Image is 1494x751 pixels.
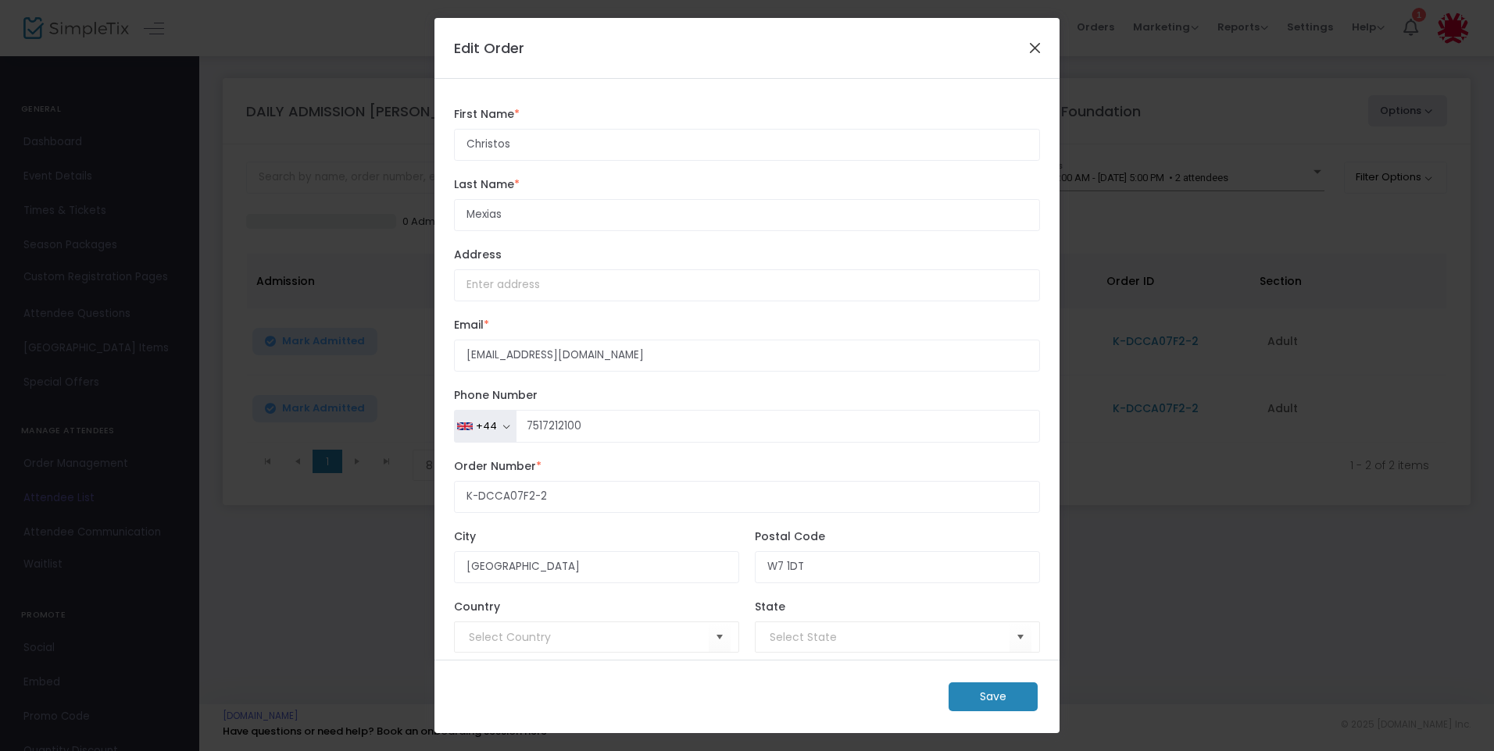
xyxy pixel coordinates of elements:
button: +44 [454,410,516,443]
label: City [454,529,739,545]
button: Close [1025,37,1045,58]
input: Enter Order Number [454,481,1040,513]
label: Address [454,247,1040,263]
label: Country [454,599,739,615]
input: Postal Code [755,551,1040,583]
input: Enter address [454,269,1040,301]
m-button: Save [949,682,1038,711]
label: Postal Code [755,529,1040,545]
input: Enter first name [454,129,1040,161]
input: Phone Number [516,410,1040,443]
button: Select [709,621,731,653]
h4: Edit Order [454,37,524,59]
label: Email [454,317,1040,333]
label: State [755,599,1040,615]
input: Select Country [469,629,709,646]
input: Enter email [454,340,1040,372]
label: Phone Number [454,387,1040,404]
div: +44 [476,420,497,432]
input: NO DATA FOUND [770,629,1010,646]
label: First Name [454,106,1040,123]
label: Order Number [454,458,1040,475]
button: Select [1010,621,1031,653]
label: Last Name [454,176,1040,193]
input: City [454,551,739,583]
input: Enter last name [454,199,1040,231]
